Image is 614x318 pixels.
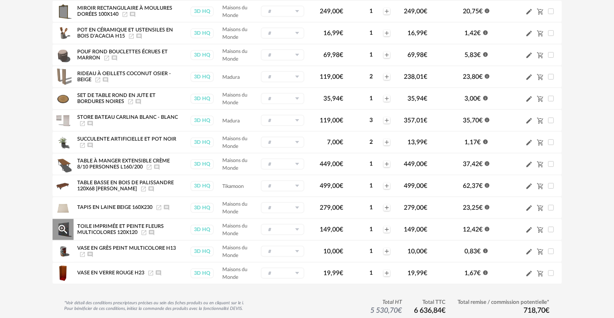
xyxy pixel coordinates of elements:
span: Information icon [483,138,488,145]
span: 3,00 [465,95,481,102]
span: Ajouter un commentaire [154,164,160,169]
img: Product pack shot [55,25,72,42]
span: € [424,117,428,124]
span: € [340,161,343,167]
div: Sélectionner un groupe [261,6,304,17]
span: € [477,52,481,58]
span: Plus icon [384,226,390,233]
div: 1 [359,204,383,211]
span: € [424,30,428,36]
span: € [424,8,428,15]
div: Sélectionner un groupe [261,267,304,279]
span: € [479,226,483,233]
span: € [424,95,428,102]
a: 3D HQ [190,72,214,82]
span: € [340,74,343,80]
span: Plus icon [384,74,390,80]
span: Cart Minus icon [537,74,544,80]
span: € [340,248,343,255]
span: 249,00 [320,8,343,15]
span: 6 636,84 [414,307,446,314]
span: Maisons du Monde [222,5,247,18]
a: Launch icon [79,143,86,147]
span: € [424,74,428,80]
div: 1 [359,29,383,37]
span: 449,00 [320,161,343,167]
span: € [340,8,343,15]
span: 7,00 [327,139,343,145]
span: Plus icon [384,52,390,58]
span: Pencil icon [525,8,533,15]
span: 149,00 [320,226,343,233]
span: Cart Minus icon [537,270,544,276]
span: Launch icon [148,270,154,275]
span: 16,99 [323,30,343,36]
span: Cart Minus icon [537,161,544,167]
span: Plus icon [384,183,390,189]
span: 449,00 [404,161,428,167]
span: Plus icon [384,248,390,255]
div: Sélectionner un groupe [261,202,304,213]
span: Pencil icon [525,73,533,81]
span: Information icon [484,225,490,232]
a: 3D HQ [190,50,214,60]
span: Vase en grès peint multicolore H13 [78,246,176,251]
img: Product pack shot [55,134,72,151]
span: Plus icon [384,270,390,276]
span: € [442,307,446,314]
div: 1 [359,182,383,190]
span: Information icon [484,160,490,166]
span: Plus icon [384,139,390,145]
span: € [340,30,343,36]
div: Sélectionner un groupe [261,27,304,39]
span: € [479,183,483,189]
span: Pencil icon [525,204,533,212]
div: Sélectionner un groupe [261,137,304,148]
span: 35,94 [408,95,428,102]
span: € [424,161,428,167]
div: 3D HQ [190,225,214,235]
a: 3D HQ [190,28,214,38]
a: Launch icon [103,55,110,60]
div: 1 [359,270,383,277]
div: 1 [359,8,383,15]
span: 19,99 [408,270,428,276]
div: 3D HQ [190,268,214,278]
span: Plus icon [384,117,390,124]
span: Toile imprimée et peinte fleurs multicolores 120x120 [78,224,164,235]
a: 3D HQ [190,6,214,17]
div: 3 [359,117,383,124]
div: 2 [359,139,383,146]
span: Maisons du Monde [222,49,247,61]
span: Cart Minus icon [537,139,544,145]
span: Ajouter un commentaire [135,99,141,104]
span: Pencil icon [525,95,533,103]
span: Launch icon [156,205,162,210]
span: 35,94 [323,95,343,102]
span: Ajouter un commentaire [87,252,93,257]
div: Sélectionner un groupe [261,224,304,235]
span: Launch icon [95,77,101,82]
span: 12,42 [463,226,483,233]
span: Pencil icon [525,226,533,234]
span: 149,00 [404,226,428,233]
span: Pencil icon [525,139,533,146]
span: Cart Minus icon [537,52,544,58]
span: € [398,307,402,314]
span: Cart Minus icon [537,183,544,189]
span: Information icon [483,29,488,36]
span: Ajouter un commentaire [111,55,118,60]
span: Information icon [483,95,488,101]
span: 5 530,70 [371,307,402,314]
img: Product pack shot [55,156,72,173]
a: 3D HQ [190,203,214,213]
span: € [477,270,481,276]
div: 3D HQ [190,137,214,147]
span: Launch icon [141,230,147,235]
span: 499,00 [404,183,428,189]
div: 3D HQ [190,116,214,126]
